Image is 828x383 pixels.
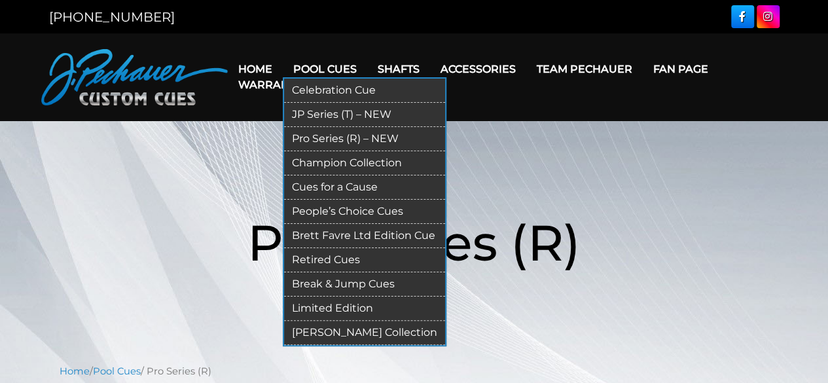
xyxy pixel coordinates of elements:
[49,9,175,25] a: [PHONE_NUMBER]
[284,297,445,321] a: Limited Edition
[284,224,445,248] a: Brett Favre Ltd Edition Cue
[284,127,445,151] a: Pro Series (R) – NEW
[283,52,367,86] a: Pool Cues
[247,212,581,273] span: Pro Series (R)
[41,49,228,105] img: Pechauer Custom Cues
[228,68,312,101] a: Warranty
[284,103,445,127] a: JP Series (T) – NEW
[430,52,526,86] a: Accessories
[60,365,90,377] a: Home
[284,200,445,224] a: People’s Choice Cues
[284,79,445,103] a: Celebration Cue
[284,321,445,345] a: [PERSON_NAME] Collection
[312,68,362,101] a: Cart
[284,248,445,272] a: Retired Cues
[284,272,445,297] a: Break & Jump Cues
[60,364,769,378] nav: Breadcrumb
[526,52,643,86] a: Team Pechauer
[93,365,141,377] a: Pool Cues
[643,52,719,86] a: Fan Page
[284,151,445,175] a: Champion Collection
[228,52,283,86] a: Home
[367,52,430,86] a: Shafts
[284,175,445,200] a: Cues for a Cause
